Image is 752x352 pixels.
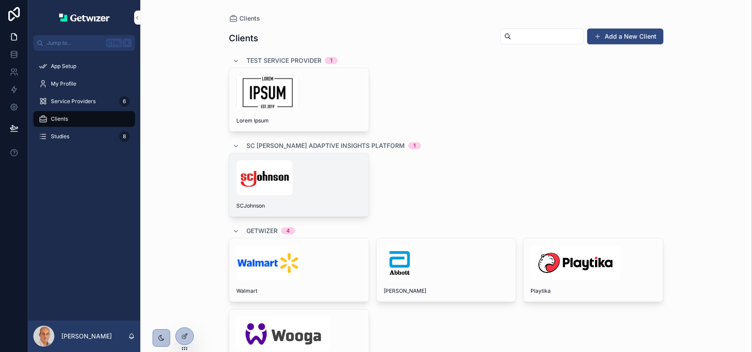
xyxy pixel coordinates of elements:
a: Service Providers6 [33,93,135,109]
span: Clients [51,115,68,122]
span: Studies [51,133,69,140]
a: Lorem-ipsum.pngLorem Ipsum [229,68,369,132]
a: Clients [33,111,135,127]
img: Playtika-1.png [531,245,620,280]
span: SC [PERSON_NAME] Adaptive Insights Platform [246,141,405,150]
span: Clients [239,14,260,23]
div: 1 [413,142,416,149]
img: Wooga.png [236,316,330,352]
div: 6 [119,96,130,107]
img: App logo [59,14,110,22]
span: App Setup [51,63,76,70]
span: My Profile [51,80,76,87]
span: K [124,40,131,47]
span: Jump to... [47,40,103,47]
span: Service Providers [51,98,96,105]
a: Studies8 [33,129,135,144]
span: [PERSON_NAME] [384,287,509,295]
span: Lorem Ipsum [236,117,362,124]
button: Add a New Client [587,29,663,44]
span: SCJohnson [236,202,362,209]
span: Test Service Provider [246,56,321,65]
a: SCJohnson.pngSCJohnson [229,153,369,217]
span: Playtika [531,287,656,295]
a: Playtika-1.pngPlaytika [523,238,663,302]
div: 8 [119,131,130,142]
div: 1 [330,57,332,64]
span: Ctrl [106,39,122,47]
img: walmart.png [236,245,299,280]
a: walmart.pngWalmart [229,238,369,302]
a: ABBOTT-LOGO_QznR2ZI.jpg[PERSON_NAME] [376,238,517,302]
a: Clients [229,14,260,23]
h1: Clients [229,32,258,44]
span: Getwizer [246,226,278,235]
span: Walmart [236,287,362,295]
img: ABBOTT-LOGO_QznR2ZI.jpg [384,245,416,280]
p: [PERSON_NAME] [61,332,112,341]
button: Jump to...CtrlK [33,35,135,51]
a: My Profile [33,76,135,92]
img: Lorem-ipsum.png [236,75,299,110]
div: scrollable content [28,51,140,158]
img: SCJohnson.png [236,160,292,195]
div: 4 [286,227,290,234]
a: App Setup [33,58,135,74]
